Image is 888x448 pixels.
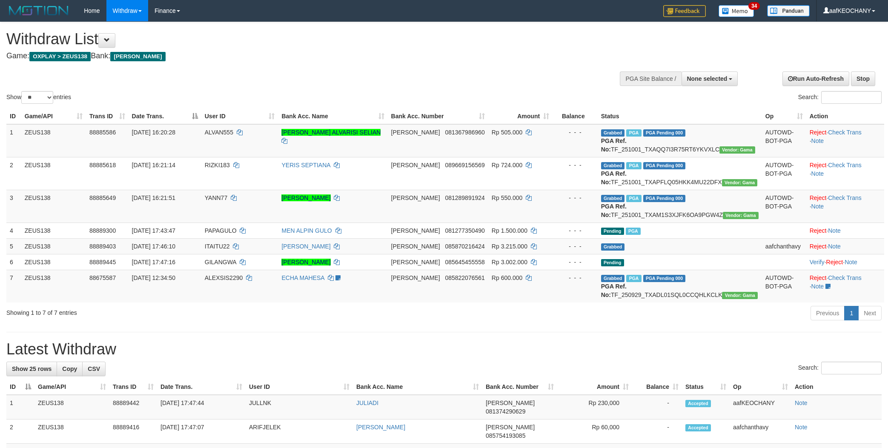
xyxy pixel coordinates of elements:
img: Button%20Memo.svg [719,5,754,17]
span: 88889300 [89,227,116,234]
span: Vendor URL: https://trx31.1velocity.biz [722,292,758,299]
th: Amount: activate to sort column ascending [488,108,553,124]
th: Date Trans.: activate to sort column ascending [157,379,246,395]
th: Status [598,108,762,124]
th: Balance: activate to sort column ascending [632,379,682,395]
span: Rp 724.000 [492,162,522,168]
img: MOTION_logo.png [6,4,71,17]
span: RIZKI183 [205,162,230,168]
span: [DATE] 16:21:14 [132,162,175,168]
span: Copy 085822076561 to clipboard [445,274,484,281]
th: Status: activate to sort column ascending [682,379,730,395]
span: ALEXSIS2290 [205,274,243,281]
span: [DATE] 17:47:16 [132,259,175,265]
a: [PERSON_NAME] [281,194,330,201]
span: Rp 550.000 [492,194,522,201]
a: Reject [810,227,827,234]
span: [DATE] 17:43:47 [132,227,175,234]
input: Search: [821,91,882,104]
span: [PERSON_NAME] [486,399,535,406]
span: Rp 600.000 [492,274,522,281]
a: Copy [57,362,83,376]
span: Copy 081277350490 to clipboard [445,227,484,234]
img: panduan.png [767,5,810,17]
td: 88889416 [109,419,157,444]
th: Date Trans.: activate to sort column descending [129,108,201,124]
span: Pending [601,259,624,266]
a: Note [828,227,841,234]
td: 2 [6,419,34,444]
div: Showing 1 to 7 of 7 entries [6,305,364,317]
span: Marked by aafsolysreylen [626,228,641,235]
a: Note [811,170,824,177]
b: PGA Ref. No: [601,203,627,218]
a: Check Trans [828,194,862,201]
span: None selected [687,75,728,82]
td: 6 [6,254,21,270]
td: 7 [6,270,21,302]
span: Grabbed [601,129,625,137]
th: ID [6,108,21,124]
span: Rp 3.002.000 [492,259,527,265]
b: PGA Ref. No: [601,170,627,185]
td: · · [806,124,884,157]
th: Game/API: activate to sort column ascending [21,108,86,124]
a: Reject [810,162,827,168]
td: · · [806,254,884,270]
span: Rp 505.000 [492,129,522,136]
span: [PERSON_NAME] [391,243,440,250]
td: aafKEOCHANY [730,395,791,419]
span: 88889445 [89,259,116,265]
span: [PERSON_NAME] [391,194,440,201]
a: [PERSON_NAME] ALVARISI SELIAN [281,129,381,136]
a: 1 [844,306,859,320]
td: 5 [6,238,21,254]
span: Copy 081289891924 to clipboard [445,194,484,201]
span: Marked by aafanarl [626,129,641,137]
td: JULLNK [246,395,353,419]
a: Check Trans [828,274,862,281]
a: Reject [826,259,843,265]
span: [PERSON_NAME] [391,162,440,168]
td: 1 [6,395,34,419]
span: PGA Pending [643,129,686,137]
td: [DATE] 17:47:44 [157,395,246,419]
span: Pending [601,228,624,235]
th: Game/API: activate to sort column ascending [34,379,109,395]
div: - - - [556,194,594,202]
span: Marked by aafanarl [626,195,641,202]
span: Vendor URL: https://trx31.1velocity.biz [719,146,755,154]
span: Grabbed [601,243,625,251]
td: ZEUS138 [21,238,86,254]
th: User ID: activate to sort column ascending [201,108,278,124]
td: · · [806,157,884,190]
a: [PERSON_NAME] [281,243,330,250]
td: 3 [6,190,21,223]
a: Show 25 rows [6,362,57,376]
th: User ID: activate to sort column ascending [246,379,353,395]
span: Copy 089669156569 to clipboard [445,162,484,168]
span: GILANGWA [205,259,236,265]
td: TF_250929_TXADL01SQL0CCQHLKCLK [598,270,762,302]
span: Marked by aafanarl [626,162,641,169]
td: 2 [6,157,21,190]
a: YERIS SEPTIANA [281,162,330,168]
span: Copy 085870216424 to clipboard [445,243,484,250]
span: Rp 3.215.000 [492,243,527,250]
span: Copy 085645455558 to clipboard [445,259,484,265]
span: Grabbed [601,195,625,202]
th: Bank Acc. Name: activate to sort column ascending [353,379,482,395]
th: ID: activate to sort column descending [6,379,34,395]
td: · · [806,270,884,302]
a: MEN ALPIN GULO [281,227,332,234]
td: aafchanthavy [730,419,791,444]
div: - - - [556,226,594,235]
a: JULIADI [356,399,378,406]
a: Note [828,243,841,250]
td: TF_251001_TXAQQ7I3R75RT6YKVXLC [598,124,762,157]
td: ZEUS138 [21,254,86,270]
td: AUTOWD-BOT-PGA [762,270,806,302]
span: ALVAN555 [205,129,233,136]
td: ARIFJELEK [246,419,353,444]
th: Bank Acc. Number: activate to sort column ascending [482,379,557,395]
